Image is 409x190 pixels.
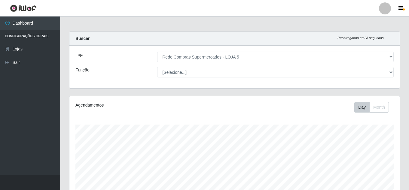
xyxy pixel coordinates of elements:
[337,36,386,40] i: Recarregando em 28 segundos...
[75,36,90,41] strong: Buscar
[10,5,37,12] img: CoreUI Logo
[354,102,370,113] button: Day
[75,67,90,73] label: Função
[75,52,83,58] label: Loja
[75,102,203,108] div: Agendamentos
[354,102,394,113] div: Toolbar with button groups
[369,102,389,113] button: Month
[354,102,389,113] div: First group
